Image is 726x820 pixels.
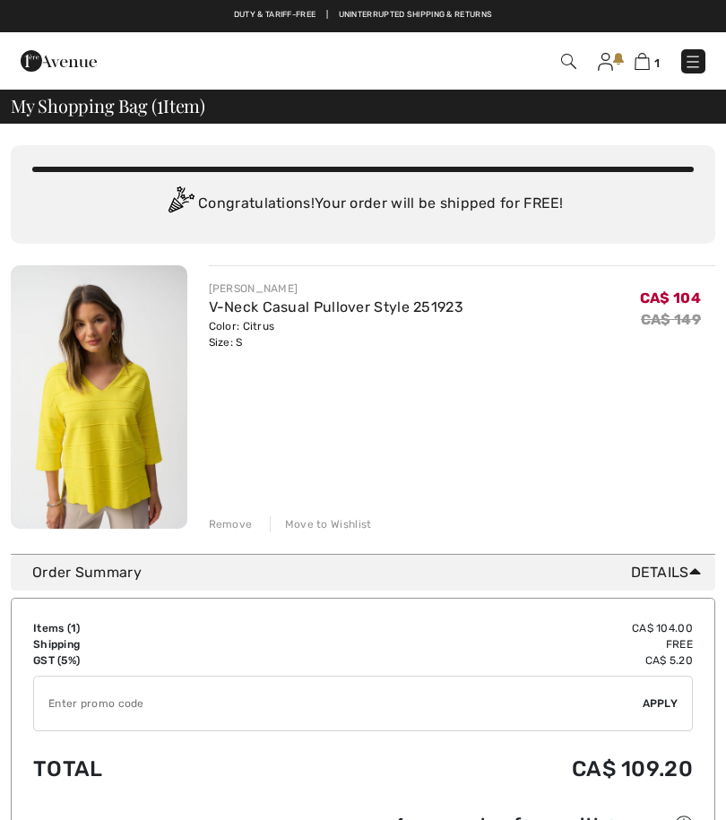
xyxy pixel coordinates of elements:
td: Free [273,636,693,652]
span: CA$ 104 [640,289,701,306]
td: CA$ 109.20 [273,738,693,799]
td: Items ( ) [33,620,273,636]
div: Congratulations! Your order will be shipped for FREE! [32,186,694,222]
img: My Info [598,53,613,71]
span: Details [631,562,708,583]
img: Congratulation2.svg [162,186,198,222]
div: Order Summary [32,562,708,583]
td: CA$ 5.20 [273,652,693,669]
div: Color: Citrus Size: S [209,318,464,350]
img: Shopping Bag [635,53,650,70]
div: Move to Wishlist [270,516,372,532]
img: V-Neck Casual Pullover Style 251923 [11,265,187,529]
td: GST (5%) [33,652,273,669]
img: Menu [684,53,702,71]
td: CA$ 104.00 [273,620,693,636]
img: Search [561,54,576,69]
s: CA$ 149 [641,311,701,328]
a: 1 [635,50,660,72]
td: Total [33,738,273,799]
span: Apply [643,695,678,712]
a: V-Neck Casual Pullover Style 251923 [209,298,464,315]
div: Remove [209,516,253,532]
td: Shipping [33,636,273,652]
input: Promo code [34,677,643,730]
img: 1ère Avenue [21,43,97,79]
div: [PERSON_NAME] [209,281,464,297]
span: My Shopping Bag ( Item) [11,97,205,115]
span: 1 [654,56,660,70]
a: 1ère Avenue [21,51,97,68]
span: 1 [71,622,76,634]
span: 1 [157,92,163,116]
